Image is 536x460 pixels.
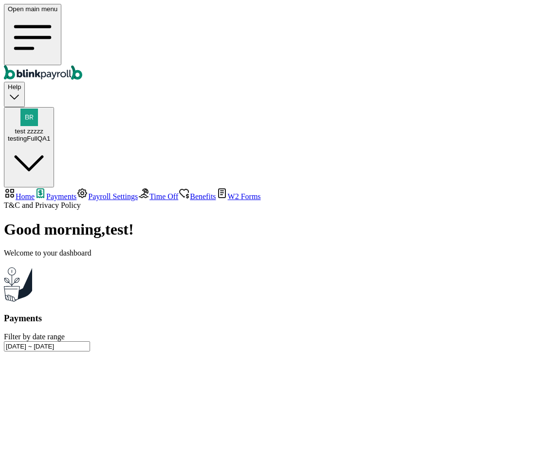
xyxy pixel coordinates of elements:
[4,4,532,82] nav: Global
[8,83,21,91] span: Help
[76,192,138,201] a: Payroll Settings
[4,332,65,341] span: Filter by date range
[4,201,81,209] span: and
[149,192,178,201] span: Time Off
[4,265,32,302] img: Plant illustration
[138,192,178,201] a: Time Off
[4,313,532,324] h3: Payments
[4,249,532,258] p: Welcome to your dashboard
[4,107,54,187] button: test zzzzztestingFullQA1
[8,135,50,142] div: testingFullQA1
[4,4,61,65] button: Open main menu
[46,192,76,201] span: Payments
[15,128,43,135] span: test zzzzz
[8,5,57,13] span: Open main menu
[4,187,532,210] nav: Team Member Portal Sidebar
[190,192,216,201] span: Benefits
[35,192,76,201] a: Payments
[4,201,20,209] span: T&C
[35,201,81,209] span: Privacy Policy
[4,82,25,107] button: Help
[216,192,261,201] a: W2 Forms
[88,192,138,201] span: Payroll Settings
[16,192,35,201] span: Home
[178,192,216,201] a: Benefits
[487,413,536,460] iframe: Chat Widget
[4,341,90,351] input: XX/XX/XX ~ XX/XX/XX
[4,221,532,239] h1: Good morning , test !
[228,192,261,201] span: W2 Forms
[4,192,35,201] a: Home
